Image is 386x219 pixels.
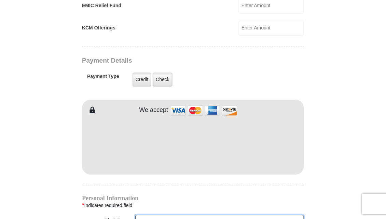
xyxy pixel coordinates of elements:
[82,2,121,9] label: EMIC Relief Fund
[82,195,304,201] h4: Personal Information
[153,73,173,87] label: Check
[82,24,115,31] label: KCM Offerings
[87,74,119,83] h5: Payment Type
[82,201,304,210] div: Indicates required field
[139,106,168,114] h4: We accept
[82,57,256,65] h3: Payment Details
[133,73,151,87] label: Credit
[170,103,238,118] img: credit cards accepted
[239,21,304,36] input: Enter Amount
